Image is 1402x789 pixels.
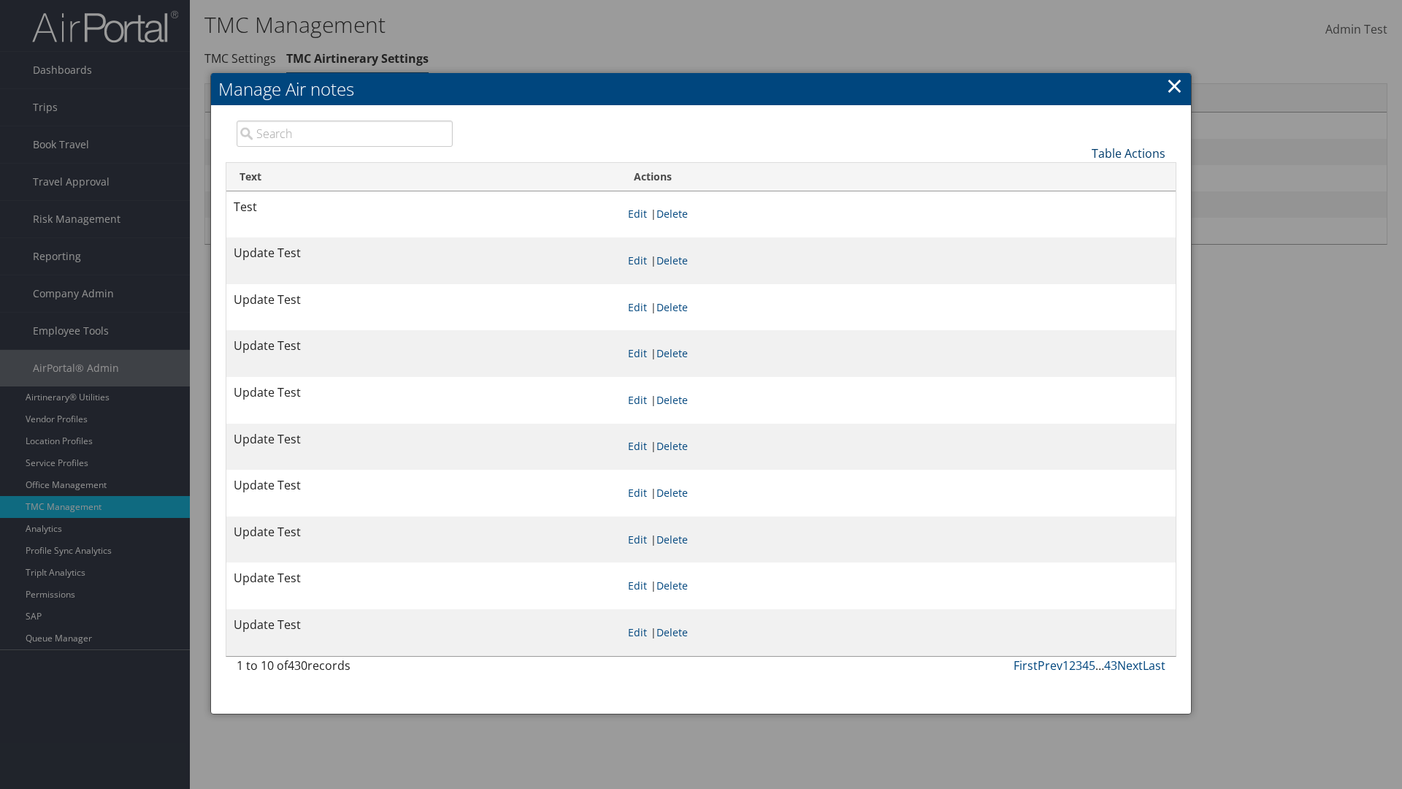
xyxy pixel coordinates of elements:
[628,300,647,314] a: Edit
[656,579,688,592] a: Delete
[656,346,688,360] a: Delete
[1089,657,1095,674] a: 5
[621,377,1176,424] td: |
[628,254,647,267] a: Edit
[1038,657,1062,674] a: Prev
[1095,657,1104,674] span: …
[234,569,613,588] p: Update Test
[656,393,688,407] a: Delete
[211,73,1191,105] h2: Manage Air notes
[621,609,1176,656] td: |
[234,291,613,310] p: Update Test
[234,430,613,449] p: Update Test
[234,244,613,263] p: Update Test
[628,486,647,500] a: Edit
[237,121,453,147] input: Search
[1069,657,1076,674] a: 2
[628,393,647,407] a: Edit
[621,330,1176,377] td: |
[621,191,1176,238] td: |
[628,207,647,221] a: Edit
[656,254,688,267] a: Delete
[1143,657,1165,674] a: Last
[628,533,647,546] a: Edit
[656,486,688,500] a: Delete
[234,198,613,217] p: Test
[621,563,1176,609] td: |
[1092,145,1165,161] a: Table Actions
[621,470,1176,517] td: |
[234,476,613,495] p: Update Test
[656,625,688,639] a: Delete
[621,424,1176,470] td: |
[234,616,613,635] p: Update Test
[621,517,1176,563] td: |
[1014,657,1038,674] a: First
[226,163,621,191] th: Text
[628,346,647,360] a: Edit
[237,657,453,682] div: 1 to 10 of records
[1117,657,1143,674] a: Next
[1076,657,1082,674] a: 3
[656,439,688,453] a: Delete
[656,533,688,546] a: Delete
[656,300,688,314] a: Delete
[621,163,1176,191] th: Actions
[656,207,688,221] a: Delete
[628,625,647,639] a: Edit
[234,384,613,403] p: Update Test
[1166,71,1183,100] a: ×
[628,439,647,453] a: Edit
[628,579,647,592] a: Edit
[621,237,1176,284] td: |
[1082,657,1089,674] a: 4
[621,284,1176,331] td: |
[234,337,613,356] p: Update Test
[1062,657,1069,674] a: 1
[1104,657,1117,674] a: 43
[288,657,307,674] span: 430
[234,523,613,542] p: Update Test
